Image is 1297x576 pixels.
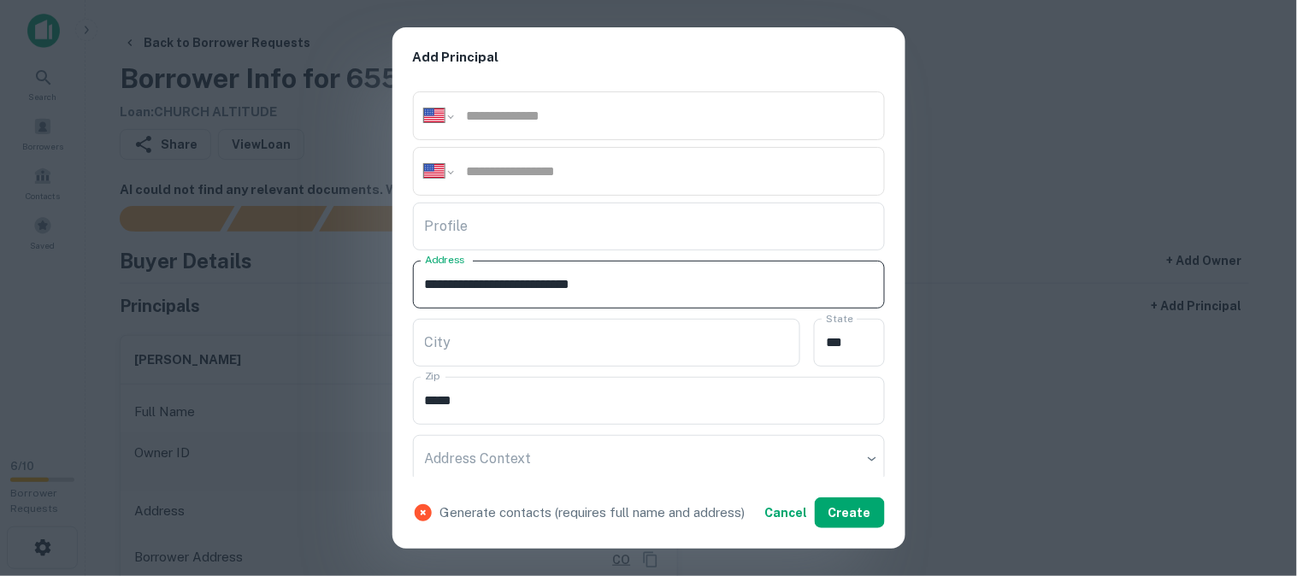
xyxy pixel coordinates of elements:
[413,435,885,483] div: ​
[425,253,464,267] label: Address
[425,369,440,384] label: Zip
[1212,439,1297,521] iframe: Chat Widget
[815,497,885,528] button: Create
[826,311,853,326] label: State
[440,503,746,523] p: Generate contacts (requires full name and address)
[758,497,815,528] button: Cancel
[392,27,905,88] h2: Add Principal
